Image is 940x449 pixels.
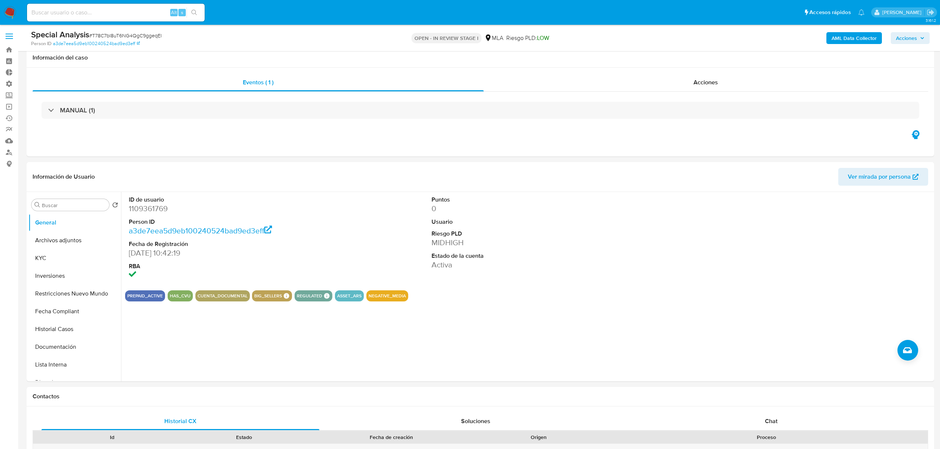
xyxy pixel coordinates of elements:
[882,9,924,16] p: andres.vilosio@mercadolibre.com
[31,28,89,40] b: Special Analysis
[432,218,626,226] dt: Usuario
[858,9,865,16] a: Notificaciones
[129,203,323,214] dd: 1109361769
[896,32,917,44] span: Acciones
[765,417,778,425] span: Chat
[187,7,202,18] button: search-icon
[28,267,121,285] button: Inversiones
[53,40,140,47] a: a3de7eea5d9eb100240524bad9ed3eff
[33,173,95,180] h1: Información de Usuario
[129,262,323,270] dt: RBA
[694,78,718,87] span: Acciones
[478,433,600,441] div: Origen
[243,78,273,87] span: Eventos ( 1 )
[129,240,323,248] dt: Fecha de Registración
[28,249,121,267] button: KYC
[181,9,183,16] span: s
[537,34,549,42] span: LOW
[51,433,173,441] div: Id
[28,356,121,374] button: Lista Interna
[28,303,121,320] button: Fecha Compliant
[28,285,121,303] button: Restricciones Nuevo Mundo
[461,417,490,425] span: Soluciones
[484,34,503,42] div: MLA
[31,40,51,47] b: Person ID
[826,32,882,44] button: AML Data Collector
[432,203,626,214] dd: 0
[28,338,121,356] button: Documentación
[848,168,911,186] span: Ver mirada por persona
[28,214,121,232] button: General
[315,433,467,441] div: Fecha de creación
[41,102,919,119] div: MANUAL (1)
[432,196,626,204] dt: Puntos
[610,433,923,441] div: Proceso
[432,260,626,270] dd: Activa
[164,417,197,425] span: Historial CX
[183,433,305,441] div: Estado
[34,202,40,208] button: Buscar
[28,232,121,249] button: Archivos adjuntos
[60,106,95,114] h3: MANUAL (1)
[33,393,928,400] h1: Contactos
[432,237,626,248] dd: MIDHIGH
[412,33,481,43] p: OPEN - IN REVIEW STAGE I
[33,54,928,61] h1: Información del caso
[129,248,323,258] dd: [DATE] 10:42:19
[42,202,106,209] input: Buscar
[28,320,121,338] button: Historial Casos
[927,9,934,16] a: Salir
[432,252,626,260] dt: Estado de la cuenta
[27,8,205,17] input: Buscar usuario o caso...
[171,9,177,16] span: Alt
[112,202,118,210] button: Volver al orden por defecto
[129,218,323,226] dt: Person ID
[129,225,272,236] a: a3de7eea5d9eb100240524bad9ed3eff
[432,230,626,238] dt: Riesgo PLD
[838,168,928,186] button: Ver mirada por persona
[809,9,851,16] span: Accesos rápidos
[891,32,930,44] button: Acciones
[506,34,549,42] span: Riesgo PLD:
[129,196,323,204] dt: ID de usuario
[89,32,162,39] span: # T78C7bl8uT6NG4QgC9ggeqEl
[28,374,121,391] button: Direcciones
[832,32,877,44] b: AML Data Collector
